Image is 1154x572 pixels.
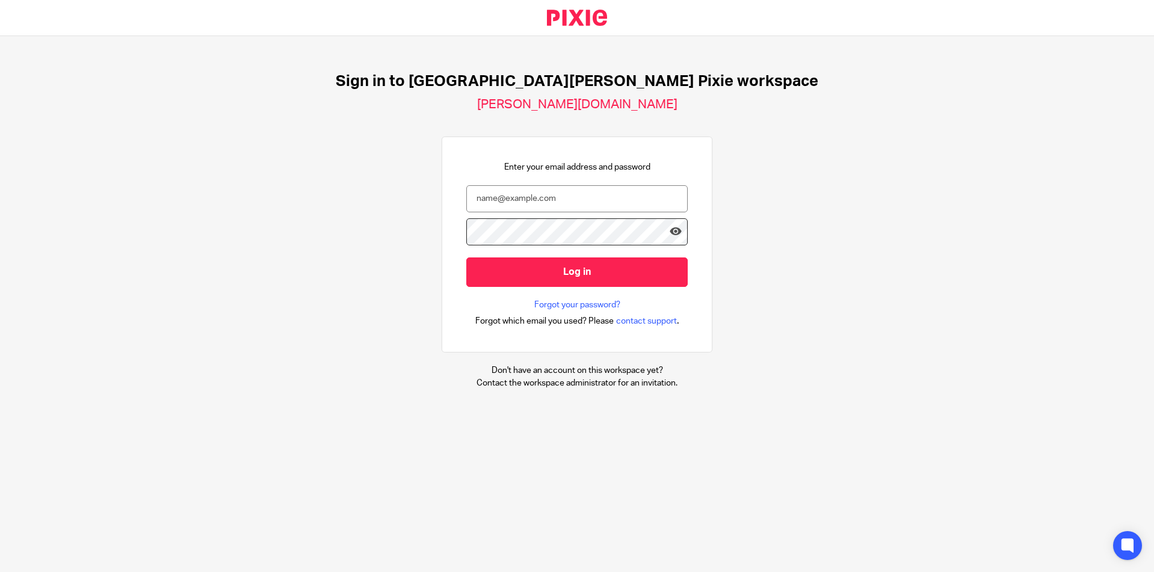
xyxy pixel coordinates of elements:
[534,299,620,311] a: Forgot your password?
[336,72,818,91] h1: Sign in to [GEOGRAPHIC_DATA][PERSON_NAME] Pixie workspace
[504,161,650,173] p: Enter your email address and password
[475,314,679,328] div: .
[477,377,677,389] p: Contact the workspace administrator for an invitation.
[466,257,688,287] input: Log in
[477,97,677,112] h2: [PERSON_NAME][DOMAIN_NAME]
[475,315,614,327] span: Forgot which email you used? Please
[477,364,677,377] p: Don't have an account on this workspace yet?
[616,315,677,327] span: contact support
[466,185,688,212] input: name@example.com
